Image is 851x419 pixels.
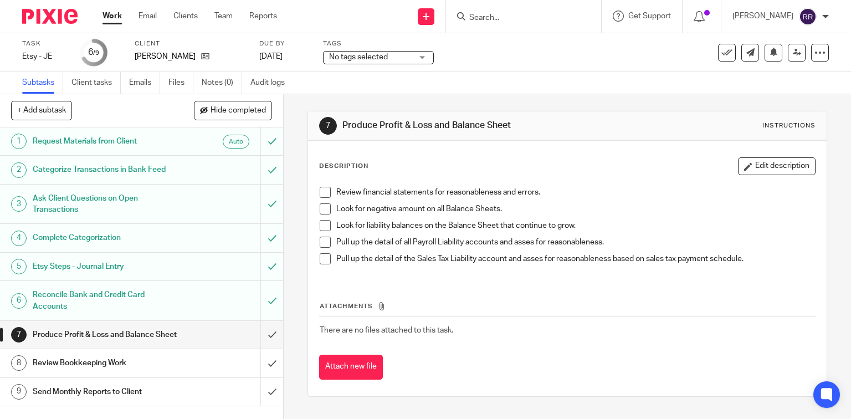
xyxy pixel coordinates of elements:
a: Work [102,11,122,22]
p: Look for negative amount on all Balance Sheets. [336,203,816,214]
label: Client [135,39,245,48]
a: Files [168,72,193,94]
p: Pull up the detail of all Payroll Liability accounts and asses for reasonableness. [336,237,816,248]
p: Review financial statements for reasonableness and errors. [336,187,816,198]
span: Hide completed [211,106,266,115]
div: 6 [11,293,27,309]
button: Edit description [738,157,816,175]
button: Attach new file [319,355,383,380]
div: Instructions [762,121,816,130]
a: Audit logs [250,72,293,94]
div: 7 [11,327,27,343]
p: Description [319,162,368,171]
div: Auto [223,135,249,149]
p: [PERSON_NAME] [732,11,793,22]
label: Task [22,39,66,48]
h1: Etsy Steps - Journal Entry [33,258,177,275]
p: Look for liability balances on the Balance Sheet that continue to grow. [336,220,816,231]
a: Emails [129,72,160,94]
span: [DATE] [259,53,283,60]
span: Attachments [320,303,373,309]
div: 4 [11,231,27,246]
a: Notes (0) [202,72,242,94]
input: Search [468,13,568,23]
a: Client tasks [71,72,121,94]
p: Pull up the detail of the Sales Tax Liability account and asses for reasonableness based on sales... [336,253,816,264]
p: [PERSON_NAME] [135,51,196,62]
div: 1 [11,134,27,149]
a: Clients [173,11,198,22]
span: Get Support [628,12,671,20]
h1: Categorize Transactions in Bank Feed [33,161,177,178]
div: 7 [319,117,337,135]
span: No tags selected [329,53,388,61]
div: 5 [11,259,27,274]
img: svg%3E [799,8,817,25]
div: 2 [11,162,27,178]
div: Etsy - JE [22,51,66,62]
h1: Send Monthly Reports to Client [33,384,177,400]
a: Reports [249,11,277,22]
h1: Ask Client Questions on Open Transactions [33,190,177,218]
img: Pixie [22,9,78,24]
a: Subtasks [22,72,63,94]
h1: Produce Profit & Loss and Balance Sheet [33,326,177,343]
small: /9 [93,50,99,56]
div: 8 [11,355,27,371]
h1: Produce Profit & Loss and Balance Sheet [342,120,591,131]
label: Tags [323,39,434,48]
h1: Review Bookkeeping Work [33,355,177,371]
div: 6 [88,46,99,59]
button: Hide completed [194,101,272,120]
label: Due by [259,39,309,48]
a: Email [139,11,157,22]
div: 9 [11,384,27,400]
span: There are no files attached to this task. [320,326,453,334]
a: Team [214,11,233,22]
div: 3 [11,196,27,212]
h1: Reconcile Bank and Credit Card Accounts [33,287,177,315]
h1: Request Materials from Client [33,133,177,150]
h1: Complete Categorization [33,229,177,246]
button: + Add subtask [11,101,72,120]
